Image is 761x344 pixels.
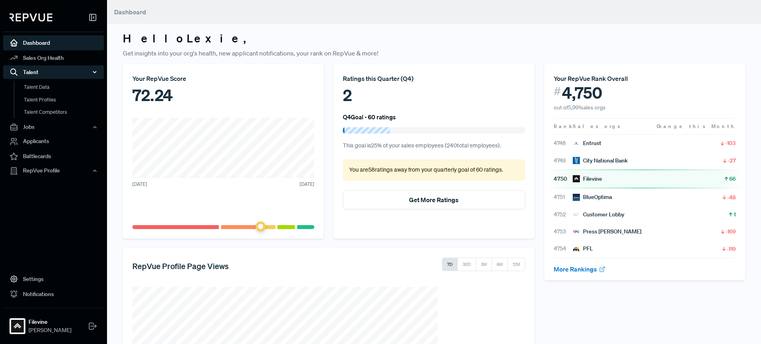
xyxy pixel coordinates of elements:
[132,74,314,83] div: Your RepVue Score
[573,175,580,182] img: Filevine
[3,271,104,287] a: Settings
[457,258,476,271] button: 30D
[29,326,71,334] span: [PERSON_NAME]
[562,83,602,102] span: 4,750
[3,149,104,164] a: Battlecards
[3,35,104,50] a: Dashboard
[573,227,641,236] div: Press [PERSON_NAME]
[3,134,104,149] a: Applicants
[554,83,561,99] span: #
[14,106,115,118] a: Talent Competitors
[573,139,601,147] div: Entrust
[554,210,573,219] span: 4752
[573,194,580,201] img: BlueOptima
[554,193,573,201] span: 4751
[14,81,115,94] a: Talent Data
[554,139,573,147] span: 4748
[343,113,396,120] h6: Q4 Goal - 60 ratings
[734,210,736,218] span: 1
[554,227,573,236] span: 4753
[343,141,525,150] p: This goal is 25 % of your sales employees ( 240 total employees).
[727,193,736,201] span: -48
[573,157,580,164] img: City National Bank
[729,175,736,183] span: 66
[114,8,146,16] span: Dashboard
[123,48,745,58] p: Get insights into your org's health, new applicant notifications, your rank on RepVue & more!
[29,318,71,326] strong: Filevine
[554,75,628,82] span: Your RepVue Rank Overall
[132,261,229,271] h5: RepVue Profile Page Views
[573,175,602,183] div: Filevine
[491,258,508,271] button: 6M
[3,287,104,302] a: Notifications
[3,120,104,134] button: Jobs
[657,123,736,130] span: Change this Month
[573,211,580,218] img: Customer Lobby
[123,32,745,45] h3: Hello Lexie ,
[343,190,525,209] button: Get More Ratings
[3,65,104,79] button: Talent
[554,104,606,111] span: out of 5,991 sales orgs
[573,245,593,253] div: PFL
[725,139,736,147] span: -103
[726,227,736,235] span: -169
[3,164,104,178] button: RepVue Profile
[573,228,580,235] img: Press Ganey
[728,157,736,164] span: -27
[349,166,518,174] p: You are 58 ratings away from your quarterly goal of 60 ratings .
[300,181,314,188] span: [DATE]
[573,245,580,252] img: PFL
[507,258,525,271] button: 12M
[442,258,458,271] button: 7D
[573,140,580,147] img: Entrust
[11,320,24,333] img: Filevine
[14,94,115,106] a: Talent Profiles
[3,50,104,65] a: Sales Org Health
[343,83,525,107] div: 2
[132,83,314,107] div: 72.24
[476,258,492,271] button: 3M
[3,308,104,338] a: FilevineFilevine[PERSON_NAME]
[554,123,573,130] span: Rank
[727,245,736,253] span: -119
[10,13,52,21] img: RepVue
[573,210,624,219] div: Customer Lobby
[554,245,573,253] span: 4754
[343,74,525,83] div: Ratings this Quarter ( Q4 )
[132,181,147,188] span: [DATE]
[573,157,628,165] div: City National Bank
[554,157,573,165] span: 4749
[573,193,612,201] div: BlueOptima
[573,123,621,130] span: Sales orgs
[554,265,606,273] a: More Rankings
[554,175,573,183] span: 4750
